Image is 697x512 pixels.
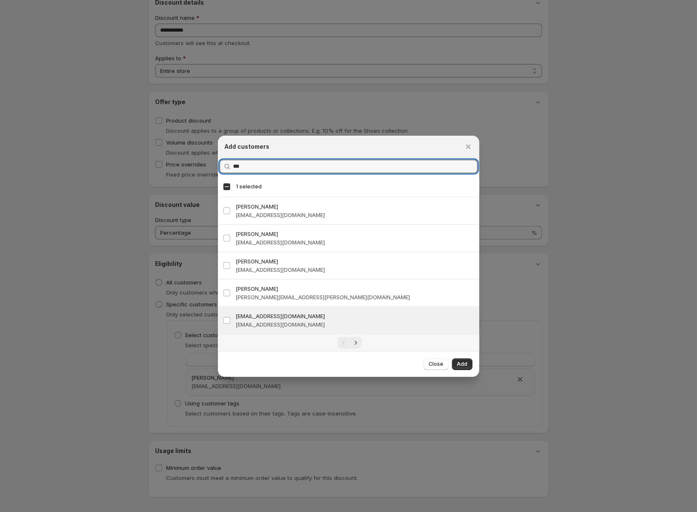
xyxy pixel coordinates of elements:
h3: [PERSON_NAME] [236,257,474,265]
button: Add [452,358,472,370]
h3: [EMAIL_ADDRESS][DOMAIN_NAME] [236,238,474,247]
button: Close [462,141,474,153]
h3: [PERSON_NAME][EMAIL_ADDRESS][PERSON_NAME][DOMAIN_NAME] [236,293,474,301]
h3: [PERSON_NAME] [236,230,474,238]
h3: [EMAIL_ADDRESS][DOMAIN_NAME] [236,265,474,274]
button: Close [424,358,448,370]
h3: [EMAIL_ADDRESS][DOMAIN_NAME] [236,312,474,320]
h3: [PERSON_NAME] [236,202,474,211]
button: Next [350,337,362,348]
nav: Pagination [218,334,479,351]
span: Close [429,361,443,367]
h2: Add customers [225,142,269,151]
span: Add [457,361,467,367]
h3: [EMAIL_ADDRESS][DOMAIN_NAME] [236,211,474,219]
span: 1 selected [236,183,262,190]
h3: [PERSON_NAME] [236,284,474,293]
h3: [EMAIL_ADDRESS][DOMAIN_NAME] [236,320,474,329]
